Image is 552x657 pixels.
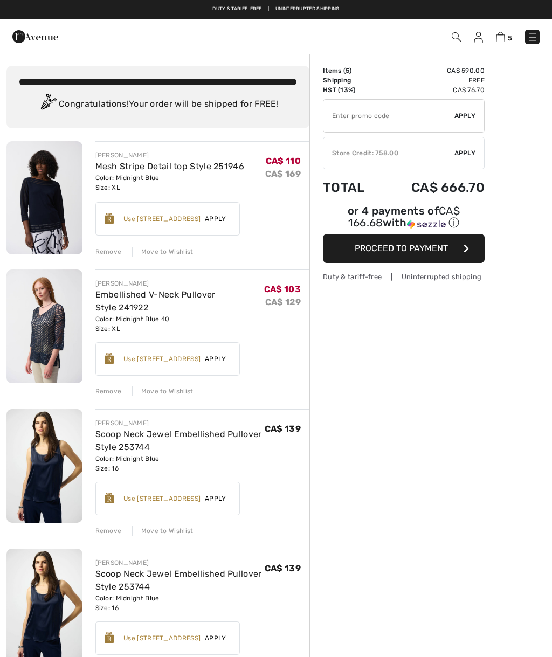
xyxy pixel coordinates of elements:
[123,633,201,643] div: Use [STREET_ADDRESS]
[382,75,485,85] td: Free
[264,284,301,294] span: CA$ 103
[382,169,485,206] td: CA$ 666.70
[323,148,454,158] div: Store Credit: 758.00
[105,632,114,643] img: Reward-Logo.svg
[323,206,485,230] div: or 4 payments of with
[95,593,265,613] div: Color: Midnight Blue Size: 16
[454,148,476,158] span: Apply
[95,150,245,160] div: [PERSON_NAME]
[95,386,122,396] div: Remove
[323,66,382,75] td: Items ( )
[496,30,512,43] a: 5
[323,85,382,95] td: HST (13%)
[323,234,485,263] button: Proceed to Payment
[6,409,82,522] img: Scoop Neck Jewel Embellished Pullover Style 253744
[266,156,301,166] span: CA$ 110
[452,32,461,42] img: Search
[323,206,485,234] div: or 4 payments ofCA$ 166.68withSezzle Click to learn more about Sezzle
[265,169,301,179] s: CA$ 169
[105,493,114,503] img: Reward-Logo.svg
[382,85,485,95] td: CA$ 76.70
[12,26,58,47] img: 1ère Avenue
[123,214,201,224] div: Use [STREET_ADDRESS]
[95,247,122,257] div: Remove
[132,247,194,257] div: Move to Wishlist
[95,289,216,313] a: Embellished V-Neck Pullover Style 241922
[95,454,265,473] div: Color: Midnight Blue Size: 16
[496,32,505,42] img: Shopping Bag
[201,633,231,643] span: Apply
[6,141,82,254] img: Mesh Stripe Detail top Style 251946
[508,34,512,42] span: 5
[382,66,485,75] td: CA$ 590.00
[95,173,245,192] div: Color: Midnight Blue Size: XL
[95,279,264,288] div: [PERSON_NAME]
[6,269,82,383] img: Embellished V-Neck Pullover Style 241922
[265,297,301,307] s: CA$ 129
[95,314,264,334] div: Color: Midnight Blue 40 Size: XL
[95,569,262,592] a: Scoop Neck Jewel Embellished Pullover Style 253744
[12,31,58,41] a: 1ère Avenue
[201,214,231,224] span: Apply
[407,219,446,229] img: Sezzle
[201,354,231,364] span: Apply
[454,111,476,121] span: Apply
[105,213,114,224] img: Reward-Logo.svg
[323,272,485,282] div: Duty & tariff-free | Uninterrupted shipping
[95,526,122,536] div: Remove
[474,32,483,43] img: My Info
[95,558,265,568] div: [PERSON_NAME]
[346,67,349,74] span: 5
[323,100,454,132] input: Promo code
[323,75,382,85] td: Shipping
[95,161,245,171] a: Mesh Stripe Detail top Style 251946
[19,94,296,115] div: Congratulations! Your order will be shipped for FREE!
[95,429,262,452] a: Scoop Neck Jewel Embellished Pullover Style 253744
[123,354,201,364] div: Use [STREET_ADDRESS]
[323,169,382,206] td: Total
[105,353,114,364] img: Reward-Logo.svg
[265,424,301,434] span: CA$ 139
[132,526,194,536] div: Move to Wishlist
[95,418,265,428] div: [PERSON_NAME]
[37,94,59,115] img: Congratulation2.svg
[348,204,460,229] span: CA$ 166.68
[527,32,538,43] img: Menu
[265,563,301,573] span: CA$ 139
[201,494,231,503] span: Apply
[123,494,201,503] div: Use [STREET_ADDRESS]
[355,243,448,253] span: Proceed to Payment
[132,386,194,396] div: Move to Wishlist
